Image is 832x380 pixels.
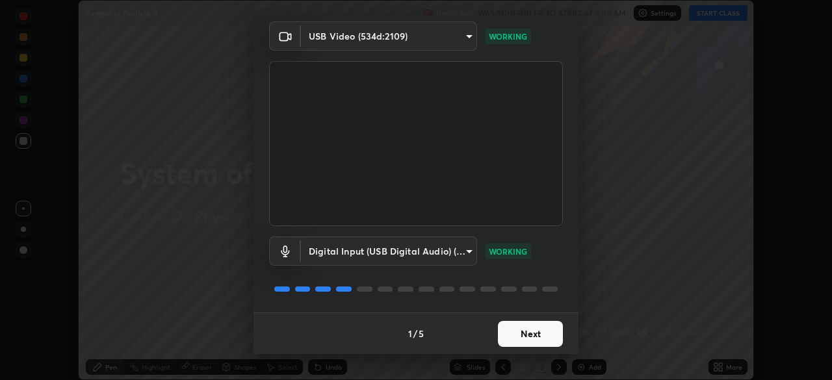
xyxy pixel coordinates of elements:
[301,21,477,51] div: USB Video (534d:2109)
[413,327,417,340] h4: /
[489,246,527,257] p: WORKING
[408,327,412,340] h4: 1
[301,236,477,266] div: USB Video (534d:2109)
[489,31,527,42] p: WORKING
[419,327,424,340] h4: 5
[498,321,563,347] button: Next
